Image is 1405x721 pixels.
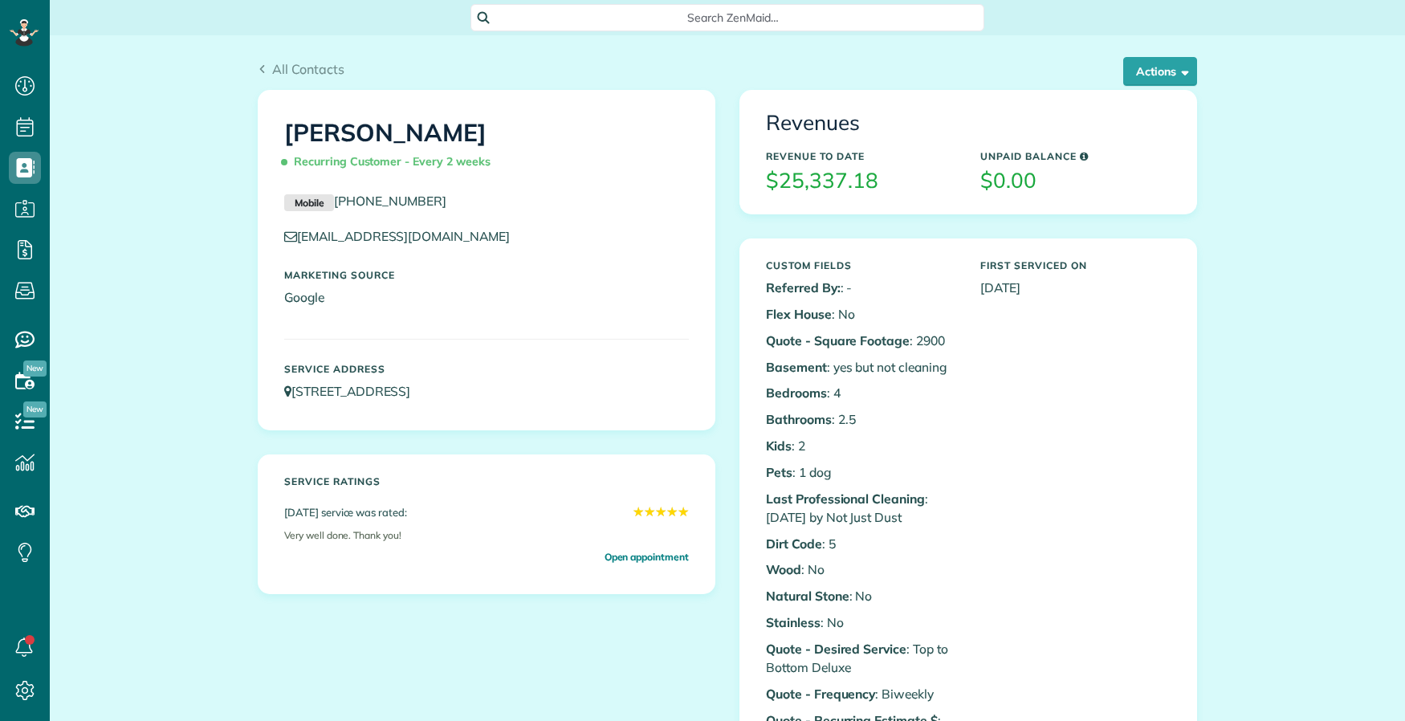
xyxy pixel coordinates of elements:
[284,383,426,399] a: [STREET_ADDRESS]
[766,640,956,677] p: : Top to Bottom Deluxe
[766,614,821,630] b: Stainless
[980,169,1171,193] h3: $0.00
[766,535,956,553] p: : 5
[284,228,525,244] a: [EMAIL_ADDRESS][DOMAIN_NAME]
[766,306,832,322] b: Flex House
[666,503,678,521] span: ★
[980,260,1171,271] h5: First Serviced On
[766,358,956,377] p: : yes but not cleaning
[766,260,956,271] h5: Custom Fields
[766,536,822,552] b: Dirt Code
[980,151,1171,161] h5: Unpaid Balance
[766,464,792,480] b: Pets
[980,279,1171,297] p: [DATE]
[766,560,956,579] p: : No
[766,332,956,350] p: : 2900
[284,522,689,549] div: Very well done. Thank you!
[766,437,956,455] p: : 2
[605,549,689,564] a: Open appointment
[272,61,344,77] span: All Contacts
[284,193,446,209] a: Mobile[PHONE_NUMBER]
[766,279,841,295] b: Referred By:
[766,613,956,632] p: : No
[766,561,801,577] b: Wood
[766,410,956,429] p: : 2.5
[766,438,792,454] b: Kids
[23,360,47,377] span: New
[284,288,689,307] p: Google
[766,588,849,604] b: Natural Stone
[766,490,956,527] p: : [DATE] by Not Just Dust
[766,169,956,193] h3: $25,337.18
[633,503,644,521] span: ★
[766,279,956,297] p: : -
[766,151,956,161] h5: Revenue to Date
[284,270,689,280] h5: Marketing Source
[766,332,910,348] b: Quote - Square Footage
[766,384,956,402] p: : 4
[766,112,1171,135] h3: Revenues
[284,364,689,374] h5: Service Address
[284,194,334,212] small: Mobile
[766,463,956,482] p: : 1 dog
[284,120,689,176] h1: [PERSON_NAME]
[258,59,344,79] a: All Contacts
[766,587,956,605] p: : No
[766,411,832,427] b: Bathrooms
[766,685,956,703] p: : Biweekly
[766,385,827,401] b: Bedrooms
[766,641,906,657] b: Quote - Desired Service
[766,491,925,507] b: Last Professional Cleaning
[284,476,689,487] h5: Service ratings
[284,503,689,521] div: [DATE] service was rated:
[766,359,827,375] b: Basement
[1123,57,1197,86] button: Actions
[655,503,666,521] span: ★
[678,503,689,521] span: ★
[23,401,47,418] span: New
[284,148,497,176] span: Recurring Customer - Every 2 weeks
[766,305,956,324] p: : No
[644,503,655,521] span: ★
[766,686,875,702] b: Quote - Frequency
